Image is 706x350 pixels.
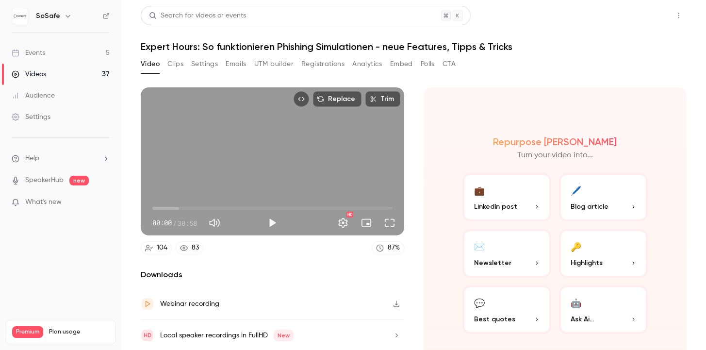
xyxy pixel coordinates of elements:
span: Newsletter [474,258,511,268]
div: Audience [12,91,55,100]
button: CTA [443,56,456,72]
button: Share [625,6,663,25]
button: 🤖Ask Ai... [559,285,648,334]
button: UTM builder [254,56,294,72]
span: What's new [25,197,62,207]
div: 🤖 [571,295,581,310]
div: 🔑 [571,239,581,254]
button: 🔑Highlights [559,229,648,278]
iframe: Noticeable Trigger [98,198,110,207]
button: Settings [191,56,218,72]
button: Mute [205,213,224,233]
button: Emails [226,56,246,72]
span: Plan usage [49,328,109,336]
span: New [274,330,294,341]
div: 104 [157,243,167,253]
p: Turn your video into... [517,150,593,161]
div: Webinar recording [160,298,219,310]
button: Embed [390,56,413,72]
button: 💼LinkedIn post [462,173,551,221]
div: 💼 [474,183,485,198]
div: Local speaker recordings in FullHD [160,330,294,341]
button: Clips [167,56,183,72]
div: Search for videos or events [149,11,246,21]
button: 💬Best quotes [462,285,551,334]
span: LinkedIn post [474,201,517,212]
h2: Downloads [141,269,404,281]
button: Polls [421,56,435,72]
span: Help [25,153,39,164]
img: SoSafe [12,8,28,24]
div: Settings [12,112,50,122]
span: Premium [12,326,43,338]
button: Play [263,213,282,233]
button: Registrations [301,56,345,72]
a: 87% [372,241,404,254]
span: Highlights [571,258,603,268]
div: 💬 [474,295,485,310]
h2: Repurpose [PERSON_NAME] [493,136,617,148]
div: Events [12,48,45,58]
li: help-dropdown-opener [12,153,110,164]
button: ✉️Newsletter [462,229,551,278]
a: 104 [141,241,172,254]
button: 🖊️Blog article [559,173,648,221]
h1: Expert Hours: So funktionieren Phishing Simulationen - neue Features, Tipps & Tricks [141,41,687,52]
span: / [173,218,177,228]
div: Videos [12,69,46,79]
span: new [69,176,89,185]
span: 30:58 [178,218,197,228]
button: Turn on miniplayer [357,213,376,233]
button: Embed video [294,91,309,107]
button: Video [141,56,160,72]
span: Ask Ai... [571,314,594,324]
div: 00:00 [152,218,197,228]
button: Replace [313,91,361,107]
div: 87 % [388,243,400,253]
button: Full screen [380,213,399,233]
div: HD [346,212,353,217]
a: SpeakerHub [25,175,64,185]
span: Blog article [571,201,608,212]
span: 00:00 [152,218,172,228]
div: 83 [192,243,199,253]
button: Analytics [352,56,382,72]
h6: SoSafe [36,11,60,21]
div: 🖊️ [571,183,581,198]
a: 83 [176,241,203,254]
button: Top Bar Actions [671,8,687,23]
div: ✉️ [474,239,485,254]
button: Settings [333,213,353,233]
button: Trim [365,91,400,107]
span: Best quotes [474,314,515,324]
